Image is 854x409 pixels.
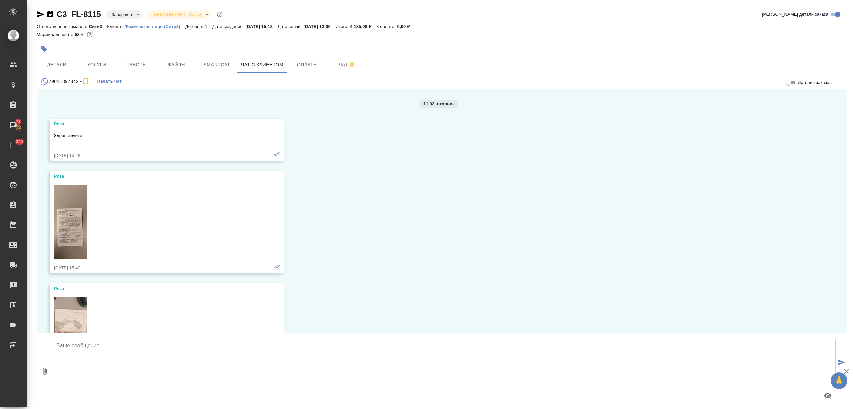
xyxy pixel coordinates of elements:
[147,10,211,19] div: Завершен
[37,73,847,89] div: simple tabs example
[303,24,336,29] p: [DATE] 12:00
[54,265,260,271] div: [DATE] 15:49
[121,61,153,69] span: Работы
[348,61,356,69] svg: Отписаться
[291,61,323,69] span: Оплаты
[41,61,73,69] span: Детали
[762,11,828,18] span: [PERSON_NAME] детали заказа
[798,79,832,86] span: История заказов
[37,32,75,37] p: Маржинальность:
[2,117,25,133] a: 73
[245,24,278,29] p: [DATE] 15:18
[81,61,113,69] span: Услуги
[37,10,45,18] button: Скопировать ссылку для ЯМессенджера
[37,24,89,29] p: Ответственная команда:
[376,24,397,29] p: К оплате:
[12,138,27,145] span: 240
[278,24,303,29] p: Дата сдачи:
[85,30,94,39] button: 1462.36 RUB;
[57,10,101,19] a: C3_FL-8115
[54,285,260,292] div: Роза
[205,24,212,29] p: 1
[54,185,87,259] img: Thumbnail
[12,118,25,125] span: 73
[125,24,185,29] p: Физическое лицо (Сити3)
[54,297,87,371] img: Thumbnail
[201,61,233,69] span: Smartcat
[54,121,260,127] div: Роза
[350,24,376,29] p: 4 185,00 ₽
[331,60,363,69] span: Чат
[37,42,51,56] button: Добавить тэг
[110,12,134,17] button: Завершен
[397,24,415,29] p: 0,00 ₽
[107,24,124,29] p: Клиент:
[97,78,122,85] span: Начать чат
[241,61,283,69] span: Чат с клиентом
[336,24,350,29] p: Итого:
[161,61,193,69] span: Файлы
[54,173,260,180] div: Роза
[423,100,455,107] p: 11.02, вторник
[54,152,260,159] div: [DATE] 15:48
[75,32,85,37] p: 58%
[46,10,54,18] button: Скопировать ссылку
[2,137,25,153] a: 240
[212,24,245,29] p: Дата создания:
[106,10,142,19] div: Завершен
[125,23,185,29] a: Физическое лицо (Сити3)
[94,73,125,89] button: Начать чат
[820,388,836,404] button: Предпросмотр
[54,132,260,139] p: Здравствуйте
[185,24,205,29] p: Договор:
[831,372,847,389] button: 🙏
[205,23,212,29] a: 1
[82,77,90,85] svg: Подписаться
[833,374,845,388] span: 🙏
[151,12,203,17] button: [DEMOGRAPHIC_DATA]
[89,24,107,29] p: Сити3
[41,77,90,86] div: 79011897842 (Роза) - (undefined)
[215,10,224,19] button: Доп статусы указывают на важность/срочность заказа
